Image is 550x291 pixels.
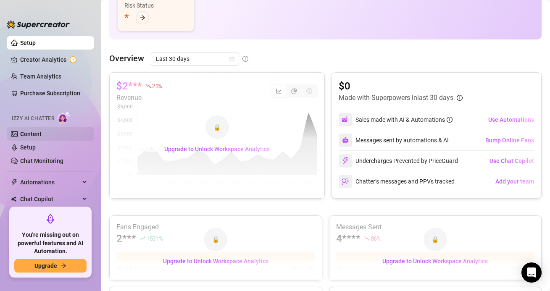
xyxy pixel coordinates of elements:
[58,111,71,123] img: AI Chatter
[12,115,54,123] span: Izzy AI Chatter
[156,52,234,65] span: Last 30 days
[7,20,70,29] img: logo-BBDzfeDw.svg
[124,1,187,10] div: Risk Status
[339,93,453,103] article: Made with Superpowers in last 30 days
[20,73,61,80] a: Team Analytics
[488,116,534,123] span: Use Automations
[20,192,80,206] span: Chat Copilot
[11,196,16,202] img: Chat Copilot
[242,56,248,62] span: info-circle
[20,144,36,151] a: Setup
[339,134,449,147] div: Messages sent by automations & AI
[339,175,455,188] div: Chatter’s messages and PPVs tracked
[495,175,534,188] button: Add your team
[521,262,542,283] div: Open Intercom Messenger
[382,258,488,265] span: Upgrade to Unlock Workspace Analytics
[14,231,87,256] span: You're missing out on powerful features and AI Automation.
[109,52,144,65] article: Overview
[485,137,534,144] span: Bump Online Fans
[20,157,63,164] a: Chat Monitoring
[457,95,463,101] span: info-circle
[342,157,349,165] img: svg%3e
[20,131,42,137] a: Content
[205,115,229,139] div: 🔒
[20,53,87,66] a: Creator Analytics exclamation-circle
[485,134,534,147] button: Bump Online Fans
[495,178,534,185] span: Add your team
[229,56,234,61] span: calendar
[488,113,534,126] button: Use Automations
[204,228,227,251] div: 🔒
[158,142,276,156] button: Upgrade to Unlock Workspace Analytics
[376,254,495,268] button: Upgrade to Unlock Workspace Analytics
[339,79,463,93] article: $0
[424,228,447,251] div: 🔒
[355,115,453,124] div: Sales made with AI & Automations
[156,254,275,268] button: Upgrade to Unlock Workspace Analytics
[20,87,87,100] a: Purchase Subscription
[20,39,36,46] a: Setup
[14,259,87,273] button: Upgradearrow-right
[11,179,18,186] span: thunderbolt
[489,157,534,164] span: Use Chat Copilot
[342,116,349,123] img: svg%3e
[139,15,145,21] span: arrow-right
[339,154,458,168] div: Undercharges Prevented by PriceGuard
[447,117,453,123] span: info-circle
[34,262,57,269] span: Upgrade
[45,214,55,224] span: rocket
[163,258,268,265] span: Upgrade to Unlock Workspace Analytics
[20,176,80,189] span: Automations
[164,146,270,152] span: Upgrade to Unlock Workspace Analytics
[61,263,66,269] span: arrow-right
[489,154,534,168] button: Use Chat Copilot
[342,178,349,185] img: svg%3e
[342,137,349,144] img: svg%3e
